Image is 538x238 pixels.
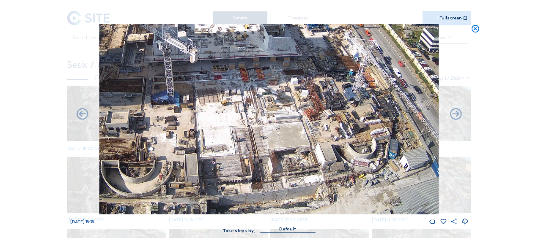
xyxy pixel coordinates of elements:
div: Default [260,225,315,232]
div: Default [279,225,296,233]
i: Forward [75,108,89,122]
img: Image [99,24,439,214]
div: Take steps by: [223,228,255,233]
span: [DATE] 15:35 [70,219,94,224]
i: Back [449,108,463,122]
div: Fullscreen [439,16,462,21]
